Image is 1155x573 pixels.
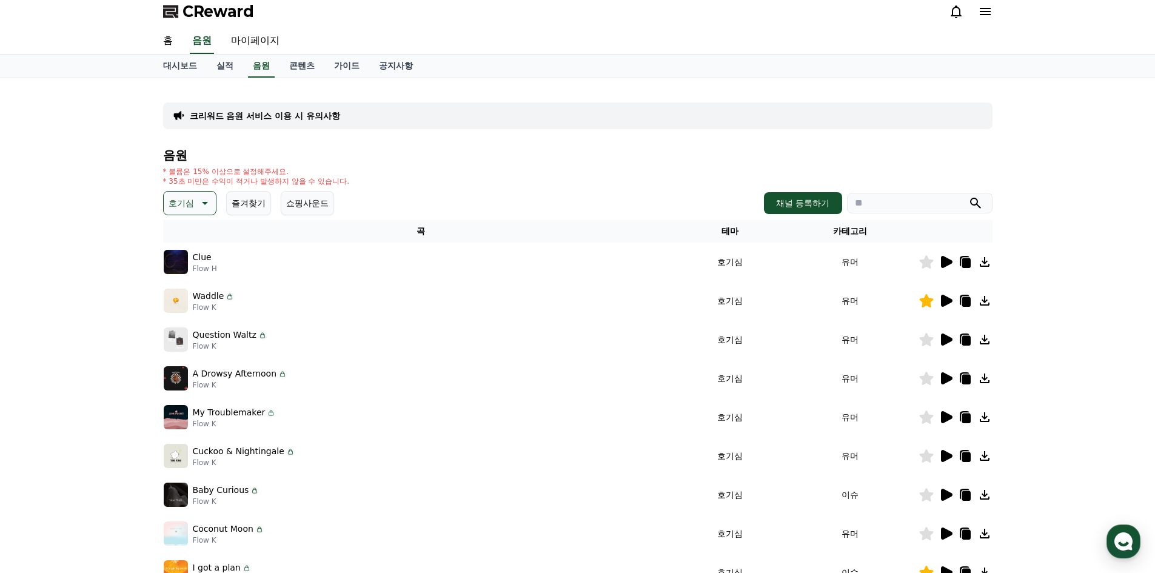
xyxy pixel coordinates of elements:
a: 크리워드 음원 서비스 이용 시 유의사항 [190,110,340,122]
th: 카테고리 [782,220,919,243]
td: 호기심 [678,243,782,281]
a: 홈 [153,28,182,54]
button: 호기심 [163,191,216,215]
td: 유머 [782,320,919,359]
p: Flow K [193,497,260,506]
h4: 음원 [163,149,993,162]
td: 호기심 [678,475,782,514]
span: 대화 [111,403,126,413]
img: music [164,366,188,390]
p: Baby Curious [193,484,249,497]
p: Cuckoo & Nightingale [193,445,284,458]
td: 유머 [782,243,919,281]
span: 홈 [38,403,45,412]
a: 설정 [156,384,233,415]
img: music [164,483,188,507]
td: 호기심 [678,359,782,398]
img: music [164,405,188,429]
a: 실적 [207,55,243,78]
p: Flow K [193,419,276,429]
img: music [164,327,188,352]
p: Flow K [193,303,235,312]
button: 채널 등록하기 [764,192,842,214]
p: Flow K [193,380,288,390]
a: CReward [163,2,254,21]
p: * 볼륨은 15% 이상으로 설정해주세요. [163,167,350,176]
p: 호기심 [169,195,194,212]
button: 즐겨찾기 [226,191,271,215]
p: A Drowsy Afternoon [193,367,277,380]
p: * 35초 미만은 수익이 적거나 발생하지 않을 수 있습니다. [163,176,350,186]
a: 홈 [4,384,80,415]
a: 가이드 [324,55,369,78]
td: 호기심 [678,320,782,359]
a: 음원 [248,55,275,78]
a: 공지사항 [369,55,423,78]
p: Coconut Moon [193,523,253,535]
a: 콘텐츠 [280,55,324,78]
td: 유머 [782,398,919,437]
td: 유머 [782,359,919,398]
td: 호기심 [678,398,782,437]
p: Clue [193,251,212,264]
td: 호기심 [678,281,782,320]
p: Flow H [193,264,217,273]
img: music [164,289,188,313]
td: 호기심 [678,514,782,553]
p: Question Waltz [193,329,256,341]
td: 유머 [782,437,919,475]
img: music [164,250,188,274]
a: 대화 [80,384,156,415]
a: 대시보드 [153,55,207,78]
td: 이슈 [782,475,919,514]
button: 쇼핑사운드 [281,191,334,215]
th: 곡 [163,220,678,243]
p: Flow K [193,458,295,467]
th: 테마 [678,220,782,243]
td: 호기심 [678,437,782,475]
span: CReward [182,2,254,21]
p: My Troublemaker [193,406,266,419]
a: 음원 [190,28,214,54]
td: 유머 [782,281,919,320]
p: Waddle [193,290,224,303]
a: 마이페이지 [221,28,289,54]
td: 유머 [782,514,919,553]
span: 설정 [187,403,202,412]
img: music [164,444,188,468]
p: Flow K [193,535,264,545]
img: music [164,521,188,546]
p: Flow K [193,341,267,351]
